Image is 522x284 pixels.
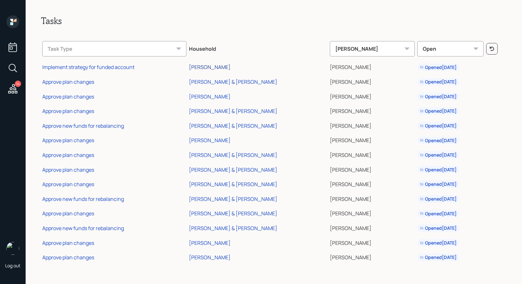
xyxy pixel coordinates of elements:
[420,211,457,217] div: Opened [DATE]
[189,151,277,159] div: [PERSON_NAME] & [PERSON_NAME]
[330,41,415,56] div: [PERSON_NAME]
[42,195,124,202] div: Approve new funds for rebalancing
[329,176,416,191] td: [PERSON_NAME]
[420,108,457,114] div: Opened [DATE]
[329,220,416,235] td: [PERSON_NAME]
[329,147,416,161] td: [PERSON_NAME]
[329,235,416,249] td: [PERSON_NAME]
[189,137,231,144] div: [PERSON_NAME]
[329,117,416,132] td: [PERSON_NAME]
[42,108,94,115] div: Approve plan changes
[189,225,277,232] div: [PERSON_NAME] & [PERSON_NAME]
[420,254,457,261] div: Opened [DATE]
[42,225,124,232] div: Approve new funds for rebalancing
[5,262,20,269] div: Log out
[189,254,231,261] div: [PERSON_NAME]
[42,151,94,159] div: Approve plan changes
[420,167,457,173] div: Opened [DATE]
[42,181,94,188] div: Approve plan changes
[41,15,507,26] h2: Tasks
[15,81,21,87] div: 14
[189,195,277,202] div: [PERSON_NAME] & [PERSON_NAME]
[329,103,416,117] td: [PERSON_NAME]
[329,205,416,220] td: [PERSON_NAME]
[189,78,277,85] div: [PERSON_NAME] & [PERSON_NAME]
[42,166,94,173] div: Approve plan changes
[420,152,457,158] div: Opened [DATE]
[42,210,94,217] div: Approve plan changes
[42,78,94,85] div: Approve plan changes
[42,93,94,100] div: Approve plan changes
[420,123,457,129] div: Opened [DATE]
[420,137,457,144] div: Opened [DATE]
[6,242,19,255] img: treva-nostdahl-headshot.png
[329,88,416,103] td: [PERSON_NAME]
[420,181,457,187] div: Opened [DATE]
[42,64,135,71] div: Implement strategy for funded account
[417,41,484,56] div: Open
[420,240,457,246] div: Opened [DATE]
[189,108,277,115] div: [PERSON_NAME] & [PERSON_NAME]
[42,41,186,56] div: Task Type
[420,225,457,231] div: Opened [DATE]
[329,132,416,147] td: [PERSON_NAME]
[189,64,231,71] div: [PERSON_NAME]
[420,64,457,71] div: Opened [DATE]
[189,122,277,129] div: [PERSON_NAME] & [PERSON_NAME]
[189,239,231,246] div: [PERSON_NAME]
[189,166,277,173] div: [PERSON_NAME] & [PERSON_NAME]
[420,79,457,85] div: Opened [DATE]
[189,210,277,217] div: [PERSON_NAME] & [PERSON_NAME]
[329,59,416,74] td: [PERSON_NAME]
[420,93,457,100] div: Opened [DATE]
[329,191,416,205] td: [PERSON_NAME]
[329,73,416,88] td: [PERSON_NAME]
[42,122,124,129] div: Approve new funds for rebalancing
[188,37,329,59] th: Household
[42,239,94,246] div: Approve plan changes
[329,249,416,264] td: [PERSON_NAME]
[420,196,457,202] div: Opened [DATE]
[189,181,277,188] div: [PERSON_NAME] & [PERSON_NAME]
[42,137,94,144] div: Approve plan changes
[329,161,416,176] td: [PERSON_NAME]
[42,254,94,261] div: Approve plan changes
[189,93,231,100] div: [PERSON_NAME]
